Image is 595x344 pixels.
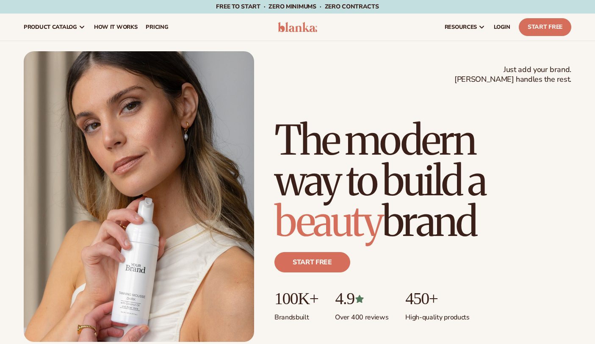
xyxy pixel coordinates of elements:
a: How It Works [90,14,142,41]
span: pricing [146,24,168,31]
span: Just add your brand. [PERSON_NAME] handles the rest. [454,65,571,85]
p: 4.9 [335,289,388,308]
span: LOGIN [494,24,510,31]
a: Start free [274,252,350,272]
img: Female holding tanning mousse. [24,51,254,342]
p: 450+ [405,289,469,308]
span: product catalog [24,24,77,31]
p: Brands built [274,308,318,322]
h1: The modern way to build a brand [274,120,571,242]
p: Over 400 reviews [335,308,388,322]
a: resources [440,14,490,41]
span: Free to start · ZERO minimums · ZERO contracts [216,3,379,11]
a: LOGIN [490,14,515,41]
p: 100K+ [274,289,318,308]
span: beauty [274,196,382,247]
a: product catalog [19,14,90,41]
span: resources [445,24,477,31]
a: Start Free [519,18,571,36]
span: How It Works [94,24,138,31]
img: logo [278,22,318,32]
a: pricing [141,14,172,41]
p: High-quality products [405,308,469,322]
